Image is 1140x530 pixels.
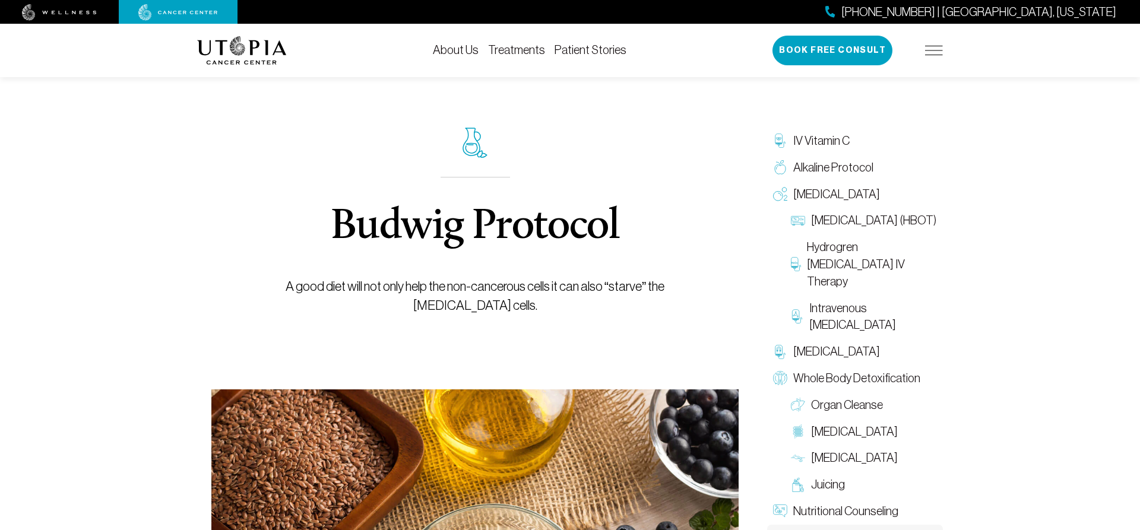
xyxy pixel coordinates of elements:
img: Oxygen Therapy [773,187,787,201]
a: [MEDICAL_DATA] [767,338,943,365]
h1: Budwig Protocol [331,206,619,249]
img: cancer center [138,4,218,21]
a: Treatments [488,43,545,56]
img: Organ Cleanse [791,398,805,412]
img: Alkaline Protocol [773,160,787,174]
img: IV Vitamin C [773,134,787,148]
img: Chelation Therapy [773,345,787,359]
a: [MEDICAL_DATA] [785,418,943,445]
a: Intravenous [MEDICAL_DATA] [785,295,943,339]
a: About Us [433,43,479,56]
a: [PHONE_NUMBER] | [GEOGRAPHIC_DATA], [US_STATE] [825,4,1116,21]
img: icon-hamburger [925,46,943,55]
a: [MEDICAL_DATA] (HBOT) [785,207,943,234]
a: Whole Body Detoxification [767,365,943,392]
span: Nutritional Counseling [793,503,898,520]
span: [MEDICAL_DATA] [811,449,898,466]
span: [MEDICAL_DATA] [793,343,880,360]
span: Organ Cleanse [811,396,883,414]
span: Juicing [811,476,845,493]
span: Alkaline Protocol [793,159,873,176]
img: Colon Therapy [791,424,805,439]
span: Whole Body Detoxification [793,370,920,387]
span: Hydrogren [MEDICAL_DATA] IV Therapy [807,239,937,290]
a: [MEDICAL_DATA] [785,445,943,471]
a: Alkaline Protocol [767,154,943,181]
a: Juicing [785,471,943,498]
img: Intravenous Ozone Therapy [791,309,803,323]
img: Hyperbaric Oxygen Therapy (HBOT) [791,214,805,228]
img: Juicing [791,478,805,492]
a: Nutritional Counseling [767,498,943,525]
a: Patient Stories [555,43,626,56]
span: IV Vitamin C [793,132,850,150]
span: [MEDICAL_DATA] (HBOT) [811,212,936,229]
span: [MEDICAL_DATA] [793,186,880,203]
img: wellness [22,4,97,21]
span: Intravenous [MEDICAL_DATA] [809,300,937,334]
a: Organ Cleanse [785,392,943,418]
p: A good diet will not only help the non-cancerous cells it can also “starve” the [MEDICAL_DATA] ce... [239,277,712,315]
a: [MEDICAL_DATA] [767,181,943,208]
img: Hydrogren Peroxide IV Therapy [791,257,801,271]
a: Hydrogren [MEDICAL_DATA] IV Therapy [785,234,943,294]
span: [PHONE_NUMBER] | [GEOGRAPHIC_DATA], [US_STATE] [841,4,1116,21]
button: Book Free Consult [772,36,892,65]
img: Lymphatic Massage [791,451,805,465]
img: Nutritional Counseling [773,504,787,518]
img: icon [463,128,487,158]
span: [MEDICAL_DATA] [811,423,898,440]
img: logo [197,36,287,65]
a: IV Vitamin C [767,128,943,154]
img: Whole Body Detoxification [773,371,787,385]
